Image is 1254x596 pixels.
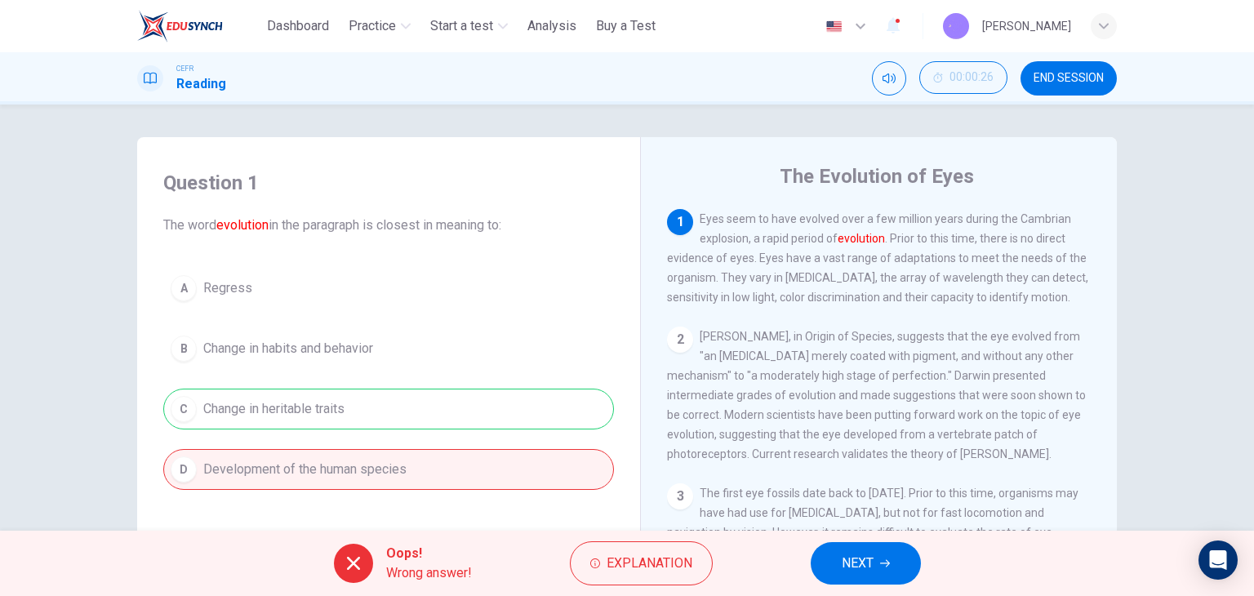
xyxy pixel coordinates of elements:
[589,11,662,41] button: Buy a Test
[1198,540,1238,580] div: Open Intercom Messenger
[1034,72,1104,85] span: END SESSION
[386,563,472,583] span: Wrong answer!
[176,63,193,74] span: CEFR
[260,11,336,41] button: Dashboard
[872,61,906,96] div: Mute
[267,16,329,36] span: Dashboard
[667,212,1088,304] span: Eyes seem to have evolved over a few million years during the Cambrian explosion, a rapid period ...
[842,552,874,575] span: NEXT
[386,544,472,563] span: Oops!
[919,61,1007,94] button: 00:00:26
[949,71,994,84] span: 00:00:26
[176,74,226,94] h1: Reading
[943,13,969,39] img: Profile picture
[811,542,921,585] button: NEXT
[521,11,583,41] button: Analysis
[430,16,493,36] span: Start a test
[570,541,713,585] button: Explanation
[667,483,693,509] div: 3
[163,170,614,196] h4: Question 1
[667,330,1086,460] span: [PERSON_NAME], in Origin of Species, suggests that the eye evolved from "an [MEDICAL_DATA] merely...
[424,11,514,41] button: Start a test
[137,10,260,42] a: ELTC logo
[824,20,844,33] img: en
[527,16,576,36] span: Analysis
[667,209,693,235] div: 1
[780,163,974,189] h4: The Evolution of Eyes
[607,552,692,575] span: Explanation
[163,216,614,235] span: The word in the paragraph is closest in meaning to:
[216,217,269,233] font: evolution
[919,61,1007,96] div: Hide
[1021,61,1117,96] button: END SESSION
[137,10,223,42] img: ELTC logo
[667,327,693,353] div: 2
[342,11,417,41] button: Practice
[982,16,1071,36] div: [PERSON_NAME]
[349,16,396,36] span: Practice
[838,232,885,245] font: evolution
[596,16,656,36] span: Buy a Test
